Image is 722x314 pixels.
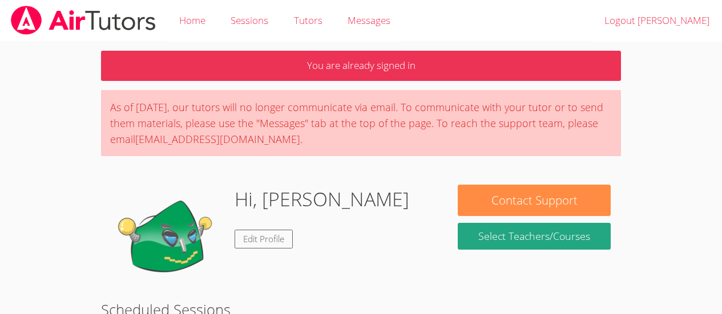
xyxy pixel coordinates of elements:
[458,223,610,250] a: Select Teachers/Courses
[235,185,409,214] h1: Hi, [PERSON_NAME]
[101,51,621,81] p: You are already signed in
[101,90,621,156] div: As of [DATE], our tutors will no longer communicate via email. To communicate with your tutor or ...
[458,185,610,216] button: Contact Support
[111,185,225,299] img: default.png
[235,230,293,248] a: Edit Profile
[10,6,157,35] img: airtutors_banner-c4298cdbf04f3fff15de1276eac7730deb9818008684d7c2e4769d2f7ddbe033.png
[348,14,390,27] span: Messages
